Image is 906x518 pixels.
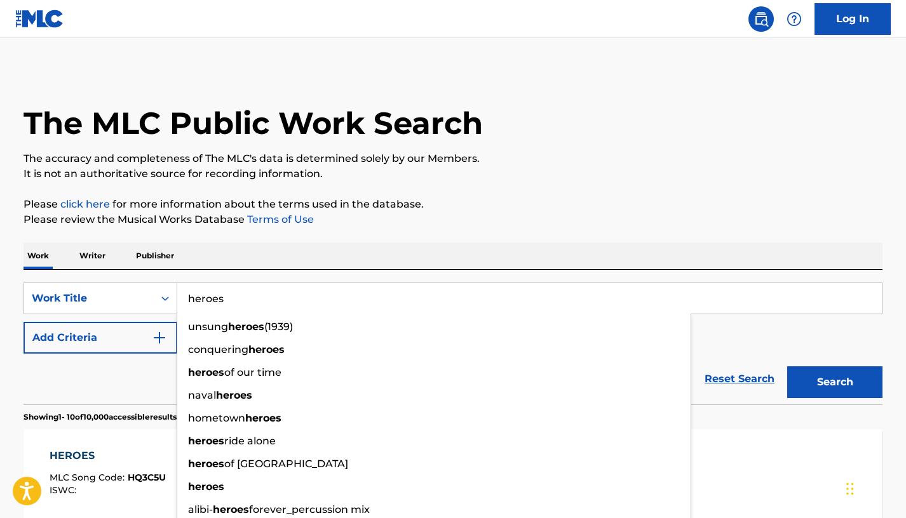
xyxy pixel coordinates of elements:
[15,10,64,28] img: MLC Logo
[132,242,178,269] p: Publisher
[216,389,252,401] strong: heroes
[248,343,285,355] strong: heroes
[815,3,891,35] a: Log In
[24,104,483,142] h1: The MLC Public Work Search
[224,458,348,470] span: of [GEOGRAPHIC_DATA]
[24,242,53,269] p: Work
[245,213,314,225] a: Terms of Use
[748,6,774,32] a: Public Search
[846,470,854,508] div: Drag
[188,366,224,378] strong: heroes
[213,503,249,515] strong: heroes
[24,322,177,354] button: Add Criteria
[128,472,166,483] span: HQ3C5U
[188,412,245,424] span: hometown
[264,321,293,333] span: (1939)
[188,321,228,333] span: unsung
[24,166,882,182] p: It is not an authoritative source for recording information.
[50,484,79,496] span: ISWC :
[24,411,225,423] p: Showing 1 - 10 of 10,000 accessible results (Total 11,047 )
[24,197,882,212] p: Please for more information about the terms used in the database.
[50,472,128,483] span: MLC Song Code :
[224,435,276,447] span: ride alone
[188,458,224,470] strong: heroes
[32,291,146,306] div: Work Title
[152,330,167,345] img: 9d2ae6d4665cec9f34b9.svg
[24,151,882,166] p: The accuracy and completeness of The MLC's data is determined solely by our Members.
[245,412,281,424] strong: heroes
[50,448,166,463] div: HEROES
[60,198,110,210] a: click here
[754,11,769,27] img: search
[842,457,906,518] iframe: Chat Widget
[698,365,781,393] a: Reset Search
[24,212,882,227] p: Please review the Musical Works Database
[188,503,213,515] span: alibi-
[781,6,807,32] div: Help
[224,366,281,378] span: of our time
[24,282,882,404] form: Search Form
[249,503,370,515] span: forever_percussion mix
[188,389,216,401] span: naval
[76,242,109,269] p: Writer
[188,435,224,447] strong: heroes
[787,366,882,398] button: Search
[188,343,248,355] span: conquering
[787,11,802,27] img: help
[228,321,264,333] strong: heroes
[188,481,224,493] strong: heroes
